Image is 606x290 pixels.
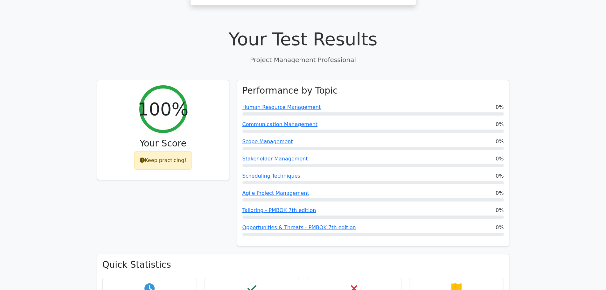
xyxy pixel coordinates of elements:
[496,189,504,197] span: 0%
[242,104,321,110] a: Human Resource Management
[496,121,504,128] span: 0%
[134,151,192,170] div: Keep practicing!
[242,156,308,162] a: Stakeholder Management
[496,138,504,145] span: 0%
[242,85,338,96] h3: Performance by Topic
[97,55,509,65] p: Project Management Professional
[102,259,504,270] h3: Quick Statistics
[496,172,504,180] span: 0%
[496,224,504,231] span: 0%
[137,98,188,120] h2: 100%
[242,173,300,179] a: Scheduling Techniques
[242,190,309,196] a: Agile Project Management
[242,121,318,127] a: Communication Management
[242,224,356,230] a: Opportunities & Threats - PMBOK 7th edition
[496,103,504,111] span: 0%
[242,138,293,145] a: Scope Management
[496,207,504,214] span: 0%
[242,207,316,213] a: Tailoring - PMBOK 7th edition
[97,28,509,50] h1: Your Test Results
[102,138,224,149] h3: Your Score
[496,155,504,163] span: 0%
